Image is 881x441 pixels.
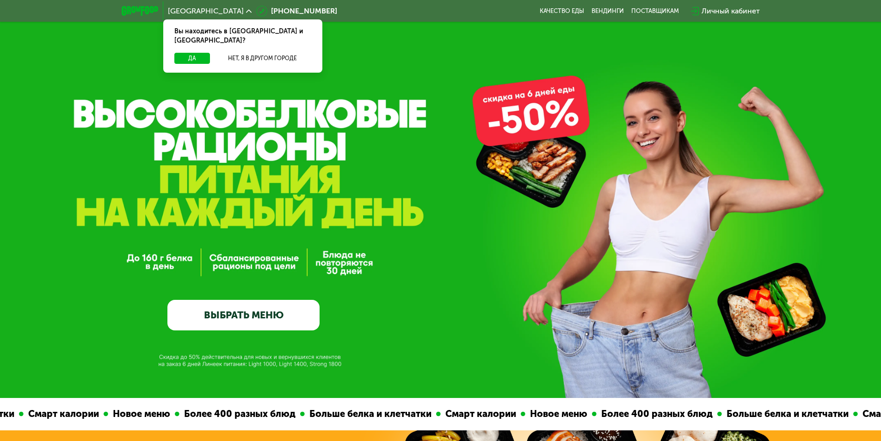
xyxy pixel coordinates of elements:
[518,407,584,421] div: Новое меню
[167,300,320,330] a: ВЫБРАТЬ МЕНЮ
[172,407,292,421] div: Более 400 разных блюд
[631,7,679,15] div: поставщикам
[714,407,845,421] div: Больше белка и клетчатки
[433,407,513,421] div: Смарт калории
[591,7,624,15] a: Вендинги
[16,407,96,421] div: Смарт калории
[214,53,311,64] button: Нет, я в другом городе
[256,6,337,17] a: [PHONE_NUMBER]
[589,407,709,421] div: Более 400 разных блюд
[540,7,584,15] a: Качество еды
[297,407,428,421] div: Больше белка и клетчатки
[163,19,322,53] div: Вы находитесь в [GEOGRAPHIC_DATA] и [GEOGRAPHIC_DATA]?
[168,7,244,15] span: [GEOGRAPHIC_DATA]
[174,53,210,64] button: Да
[100,407,167,421] div: Новое меню
[702,6,760,17] div: Личный кабинет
